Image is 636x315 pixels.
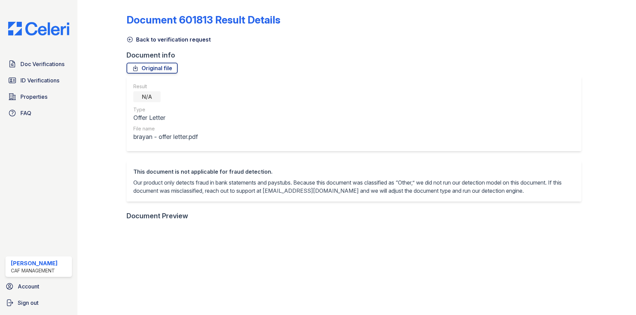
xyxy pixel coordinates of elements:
div: Type [133,106,198,113]
div: Offer Letter [133,113,198,123]
span: Doc Verifications [20,60,64,68]
div: N/A [133,91,161,102]
div: brayan - offer letter.pdf [133,132,198,142]
div: Document info [127,50,587,60]
a: Original file [127,63,178,74]
div: Document Preview [127,211,188,221]
span: Account [18,282,39,290]
a: FAQ [5,106,72,120]
img: CE_Logo_Blue-a8612792a0a2168367f1c8372b55b34899dd931a85d93a1a3d3e32e68fde9ad4.png [3,22,75,35]
div: This document is not applicable for fraud detection. [133,168,574,176]
div: CAF Management [11,267,58,274]
span: Properties [20,93,47,101]
a: Doc Verifications [5,57,72,71]
a: Document 601813 Result Details [127,14,280,26]
p: Our product only detects fraud in bank statements and paystubs. Because this document was classif... [133,178,574,195]
div: Result [133,83,198,90]
span: ID Verifications [20,76,59,84]
a: ID Verifications [5,74,72,87]
a: Properties [5,90,72,104]
a: Sign out [3,296,75,310]
span: FAQ [20,109,31,117]
a: Back to verification request [127,35,211,44]
div: [PERSON_NAME] [11,259,58,267]
div: File name [133,125,198,132]
span: Sign out [18,299,39,307]
a: Account [3,280,75,293]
